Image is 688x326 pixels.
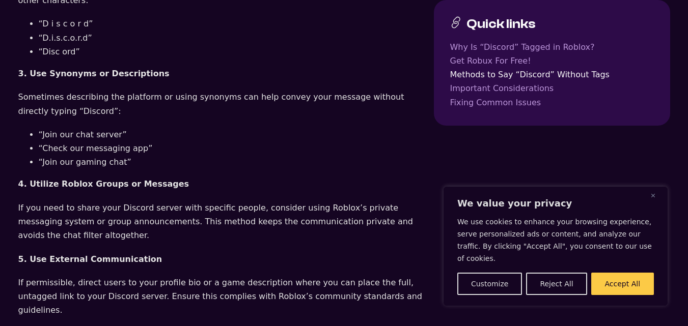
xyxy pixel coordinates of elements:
[457,197,654,210] p: We value your privacy
[39,128,426,141] li: “Join our chat server”
[457,216,654,264] p: We use cookies to enhance your browsing experience, serve personalized ads or content, and analyz...
[39,31,426,45] li: “D.i.s.c.o.r.d”
[466,16,536,32] h3: Quick links
[651,193,655,198] img: Close
[18,276,426,317] p: If permissible, direct users to your profile bio or a game description where you can place the fu...
[39,17,426,31] li: “D i s c o r d”
[18,254,162,264] strong: 5. Use External Communication
[18,201,426,243] p: If you need to share your Discord server with specific people, consider using Roblox’s private me...
[18,179,189,189] strong: 4. Utilize Roblox Groups or Messages
[450,68,654,81] a: Methods to Say “Discord” Without Tags
[18,90,426,117] p: Sometimes describing the platform or using synonyms can help convey your message without directly...
[450,96,654,109] a: Fixing Common Issues
[591,273,654,295] button: Accept All
[18,69,170,78] strong: 3. Use Synonyms or Descriptions
[39,155,426,169] li: “Join our gaming chat”
[39,45,426,58] li: “Disc ord”
[651,189,663,201] button: Close
[450,40,654,54] a: Why Is “Discord” Tagged in Roblox?
[450,40,654,109] nav: Table of contents
[457,273,522,295] button: Customize
[526,273,587,295] button: Reject All
[444,187,668,306] div: We value your privacy
[450,54,654,68] a: Get Robux For Free!
[450,81,654,95] a: Important Considerations
[39,141,426,155] li: “Check our messaging app”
